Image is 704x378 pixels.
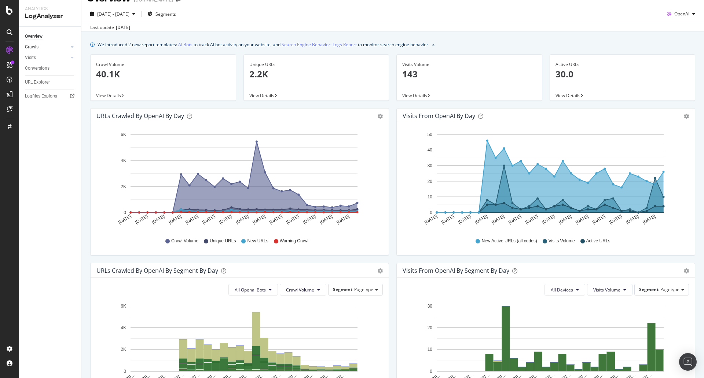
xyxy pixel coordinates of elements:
p: 2.2K [249,68,384,80]
div: URLs Crawled by OpenAI By Segment By Day [96,267,218,274]
div: Crawl Volume [96,61,230,68]
div: Crawls [25,43,38,51]
text: [DATE] [285,214,300,225]
text: [DATE] [474,214,489,225]
text: [DATE] [134,214,149,225]
span: View Details [249,92,274,99]
span: Crawl Volume [171,238,198,244]
button: Segments [144,8,179,20]
text: 30 [428,163,433,168]
button: close banner [430,39,436,50]
p: 40.1K [96,68,230,80]
a: Logfiles Explorer [25,92,76,100]
text: 4K [121,325,126,330]
div: gear [684,114,689,119]
a: Search Engine Behavior: Logs Report [282,41,357,48]
text: [DATE] [541,214,556,225]
div: Open Intercom Messenger [679,353,697,371]
text: [DATE] [575,214,589,225]
span: Pagetype [354,286,373,293]
div: We introduced 2 new report templates: to track AI bot activity on your website, and to monitor se... [98,41,429,48]
div: Active URLs [555,61,690,68]
a: Conversions [25,65,76,72]
text: 10 [428,347,433,352]
div: Last update [90,24,130,31]
text: 0 [430,369,432,374]
div: gear [378,114,383,119]
span: OpenAI [674,11,689,17]
span: View Details [555,92,580,99]
div: info banner [90,41,695,48]
button: All Devices [544,284,585,296]
text: [DATE] [591,214,606,225]
svg: A chart. [96,129,380,231]
div: Analytics [25,6,75,12]
text: [DATE] [642,214,656,225]
text: [DATE] [457,214,472,225]
div: Conversions [25,65,49,72]
text: [DATE] [625,214,640,225]
div: Logfiles Explorer [25,92,58,100]
text: 10 [428,194,433,199]
text: [DATE] [335,214,350,225]
span: Segment [639,286,659,293]
text: [DATE] [252,214,267,225]
text: 2K [121,347,126,352]
text: 50 [428,132,433,137]
p: 30.0 [555,68,690,80]
text: [DATE] [117,214,132,225]
text: [DATE] [151,214,166,225]
span: View Details [402,92,427,99]
p: 143 [402,68,536,80]
text: [DATE] [491,214,505,225]
span: All Openai Bots [235,287,266,293]
span: View Details [96,92,121,99]
text: 4K [121,158,126,163]
span: Visits Volume [593,287,620,293]
text: 0 [124,210,126,215]
text: [DATE] [440,214,455,225]
a: Overview [25,33,76,40]
button: OpenAI [664,8,698,20]
text: 20 [428,325,433,330]
text: [DATE] [608,214,623,225]
span: Segment [333,286,352,293]
span: Active URLs [586,238,610,244]
text: [DATE] [218,214,233,225]
span: [DATE] - [DATE] [97,11,129,17]
text: 30 [428,304,433,309]
text: 0 [430,210,432,215]
div: URL Explorer [25,78,50,86]
span: New Active URLs (all codes) [481,238,537,244]
span: Crawl Volume [286,287,314,293]
text: 40 [428,148,433,153]
text: [DATE] [423,214,438,225]
button: Visits Volume [587,284,632,296]
div: URLs Crawled by OpenAI by day [96,112,184,120]
div: LogAnalyzer [25,12,75,21]
div: gear [378,268,383,274]
text: [DATE] [201,214,216,225]
span: Warning Crawl [280,238,308,244]
span: All Devices [551,287,573,293]
span: Visits Volume [549,238,575,244]
span: Pagetype [660,286,679,293]
div: Overview [25,33,43,40]
button: All Openai Bots [228,284,278,296]
text: [DATE] [319,214,334,225]
text: [DATE] [268,214,283,225]
text: [DATE] [184,214,199,225]
svg: A chart. [403,129,686,231]
div: Visits from OpenAI By Segment By Day [403,267,509,274]
span: Unique URLs [210,238,236,244]
text: [DATE] [168,214,183,225]
div: Unique URLs [249,61,384,68]
text: 6K [121,304,126,309]
text: 20 [428,179,433,184]
div: gear [684,268,689,274]
a: Visits [25,54,69,62]
button: Crawl Volume [280,284,326,296]
button: [DATE] - [DATE] [87,8,138,20]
